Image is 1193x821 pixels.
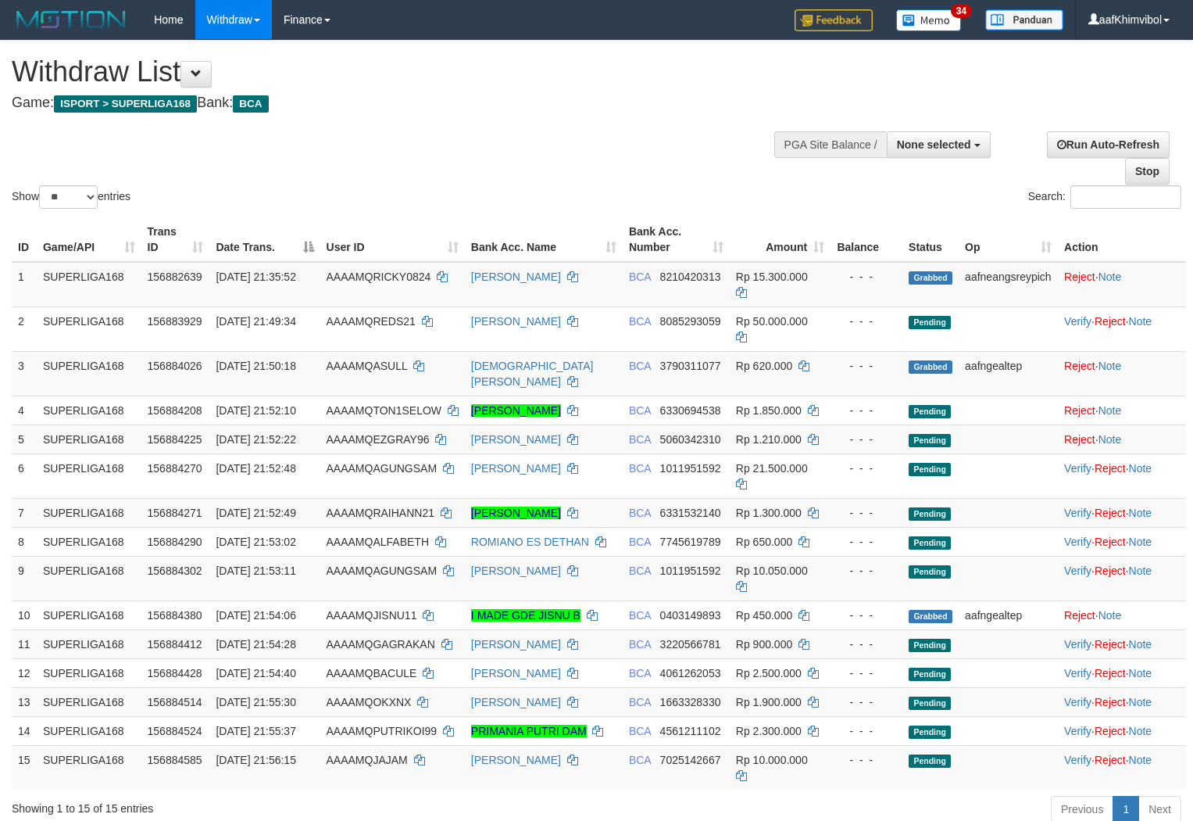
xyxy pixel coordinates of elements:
[216,696,295,708] span: [DATE] 21:55:30
[327,271,431,283] span: AAAAMQRICKY0824
[837,461,896,476] div: - - -
[1098,609,1122,622] a: Note
[1095,536,1126,548] a: Reject
[471,696,561,708] a: [PERSON_NAME]
[1064,315,1091,328] a: Verify
[148,462,202,475] span: 156884270
[629,696,651,708] span: BCA
[1058,351,1186,396] td: ·
[12,185,130,209] label: Show entries
[1064,360,1095,372] a: Reject
[736,725,802,737] span: Rp 2.300.000
[660,667,721,679] span: Copy 4061262053 to clipboard
[830,217,902,262] th: Balance
[471,462,561,475] a: [PERSON_NAME]
[1095,696,1126,708] a: Reject
[1098,360,1122,372] a: Note
[216,315,295,328] span: [DATE] 21:49:34
[660,404,721,417] span: Copy 6330694538 to clipboard
[629,754,651,766] span: BCA
[12,658,37,687] td: 12
[660,696,721,708] span: Copy 1663328330 to clipboard
[1058,425,1186,454] td: ·
[471,433,561,446] a: [PERSON_NAME]
[1058,498,1186,527] td: · ·
[1064,507,1091,519] a: Verify
[327,433,430,446] span: AAAAMQEZGRAY96
[148,638,202,651] span: 156884412
[327,462,438,475] span: AAAAMQAGUNGSAM
[1058,217,1186,262] th: Action
[629,638,651,651] span: BCA
[471,754,561,766] a: [PERSON_NAME]
[12,56,780,88] h1: Withdraw List
[1058,396,1186,425] td: ·
[1129,696,1152,708] a: Note
[736,638,792,651] span: Rp 900.000
[909,507,951,521] span: Pending
[12,262,37,307] td: 1
[327,536,429,548] span: AAAAMQALFABETH
[12,454,37,498] td: 6
[471,507,561,519] a: [PERSON_NAME]
[209,217,320,262] th: Date Trans.: activate to sort column descending
[1058,527,1186,556] td: · ·
[660,638,721,651] span: Copy 3220566781 to clipboard
[1129,507,1152,519] a: Note
[37,716,141,745] td: SUPERLIGA168
[837,314,896,329] div: - - -
[909,463,951,476] span: Pending
[660,271,721,283] span: Copy 8210420313 to clipboard
[37,629,141,658] td: SUPERLIGA168
[909,726,951,739] span: Pending
[216,404,295,417] span: [DATE] 21:52:10
[896,9,962,31] img: Button%20Memo.svg
[736,696,802,708] span: Rp 1.900.000
[837,694,896,710] div: - - -
[1064,638,1091,651] a: Verify
[1095,565,1126,577] a: Reject
[471,638,561,651] a: [PERSON_NAME]
[471,565,561,577] a: [PERSON_NAME]
[471,609,580,622] a: I MADE GDE JISNU B
[897,138,971,151] span: None selected
[837,563,896,579] div: - - -
[736,754,808,766] span: Rp 10.000.000
[909,639,951,652] span: Pending
[320,217,465,262] th: User ID: activate to sort column ascending
[37,217,141,262] th: Game/API: activate to sort column ascending
[216,565,295,577] span: [DATE] 21:53:11
[148,433,202,446] span: 156884225
[1095,725,1126,737] a: Reject
[1070,185,1181,209] input: Search:
[736,360,792,372] span: Rp 620.000
[1064,754,1091,766] a: Verify
[837,665,896,681] div: - - -
[1058,262,1186,307] td: ·
[1098,271,1122,283] a: Note
[1095,315,1126,328] a: Reject
[37,687,141,716] td: SUPERLIGA168
[1028,185,1181,209] label: Search:
[736,315,808,328] span: Rp 50.000.000
[629,360,651,372] span: BCA
[1129,725,1152,737] a: Note
[902,217,959,262] th: Status
[959,262,1058,307] td: aafneangsreypich
[12,601,37,629] td: 10
[148,696,202,708] span: 156884514
[12,629,37,658] td: 11
[148,725,202,737] span: 156884524
[736,271,808,283] span: Rp 15.300.000
[1129,315,1152,328] a: Note
[327,725,438,737] span: AAAAMQPUTRIKOI99
[216,725,295,737] span: [DATE] 21:55:37
[736,433,802,446] span: Rp 1.210.000
[837,269,896,285] div: - - -
[1058,629,1186,658] td: · ·
[12,745,37,790] td: 15
[37,307,141,351] td: SUPERLIGA168
[216,507,295,519] span: [DATE] 21:52:49
[37,745,141,790] td: SUPERLIGA168
[471,315,561,328] a: [PERSON_NAME]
